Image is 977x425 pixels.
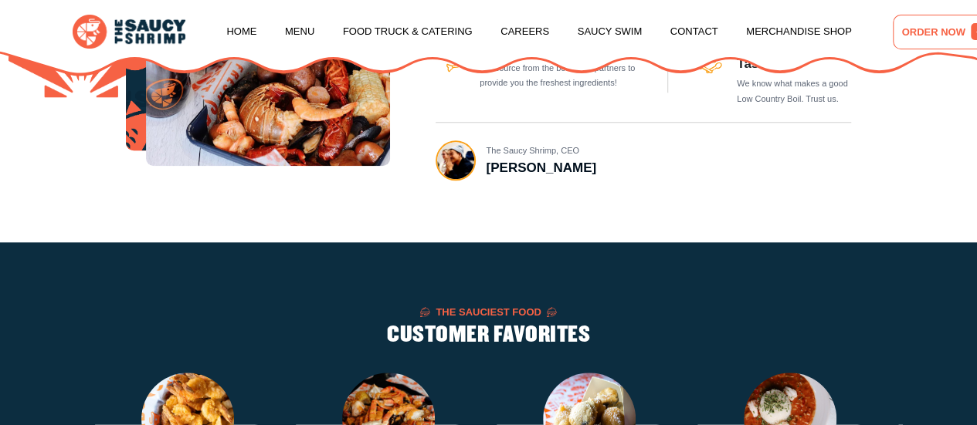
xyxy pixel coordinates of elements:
span: The Sauciest Food [436,307,541,317]
img: Author Image [437,142,474,179]
p: We know what makes a good Low Country Boil. Trust us. [737,76,851,106]
a: Merchandise Shop [746,2,852,61]
a: Contact [670,2,718,61]
a: Saucy Swim [578,2,643,61]
a: Home [226,2,256,61]
a: Menu [285,2,314,61]
h2: CUSTOMER FAVORITES [387,323,590,348]
a: Careers [500,2,549,61]
img: logo [73,15,185,49]
a: Food Truck & Catering [343,2,473,61]
span: The Saucy Shrimp, CEO [486,144,578,157]
h3: [PERSON_NAME] [486,160,596,176]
